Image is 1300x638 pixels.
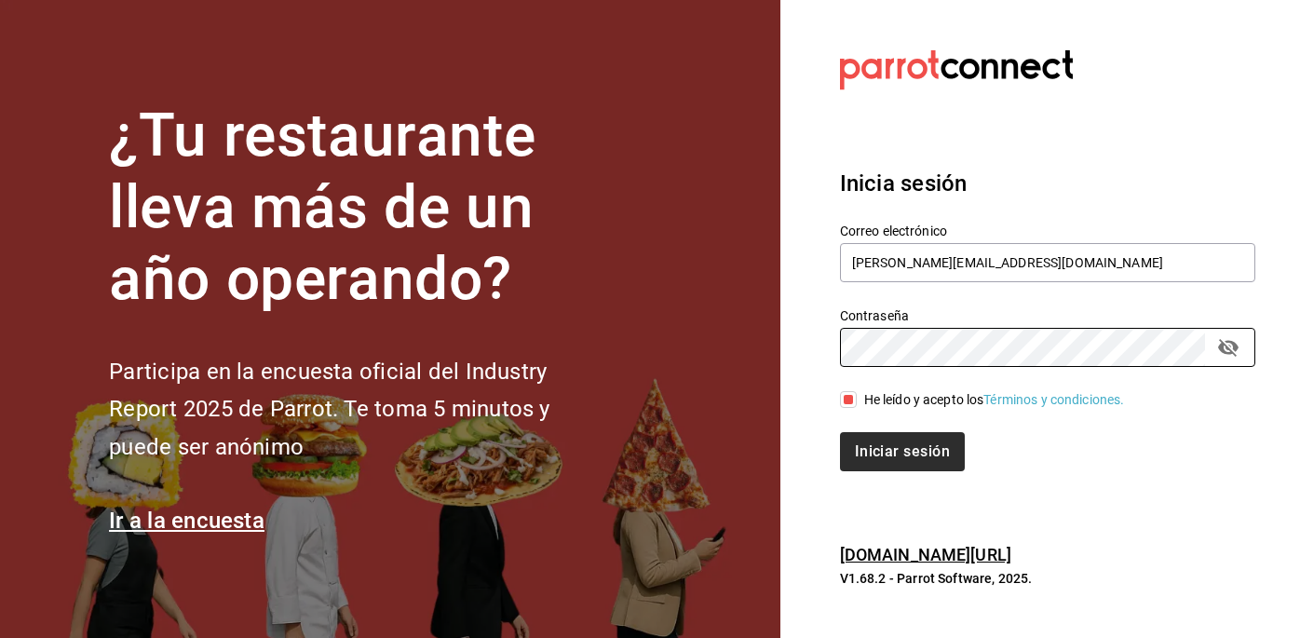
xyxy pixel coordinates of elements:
p: V1.68.2 - Parrot Software, 2025. [840,569,1255,588]
label: Contraseña [840,309,1255,322]
button: Iniciar sesión [840,432,965,471]
div: He leído y acepto los [864,390,1125,410]
a: Términos y condiciones. [983,392,1124,407]
input: Ingresa tu correo electrónico [840,243,1255,282]
label: Correo electrónico [840,224,1255,238]
a: Ir a la encuesta [109,508,264,534]
h2: Participa en la encuesta oficial del Industry Report 2025 de Parrot. Te toma 5 minutos y puede se... [109,353,612,467]
h1: ¿Tu restaurante lleva más de un año operando? [109,101,612,315]
button: passwordField [1212,332,1244,363]
h3: Inicia sesión [840,167,1255,200]
a: [DOMAIN_NAME][URL] [840,545,1011,564]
